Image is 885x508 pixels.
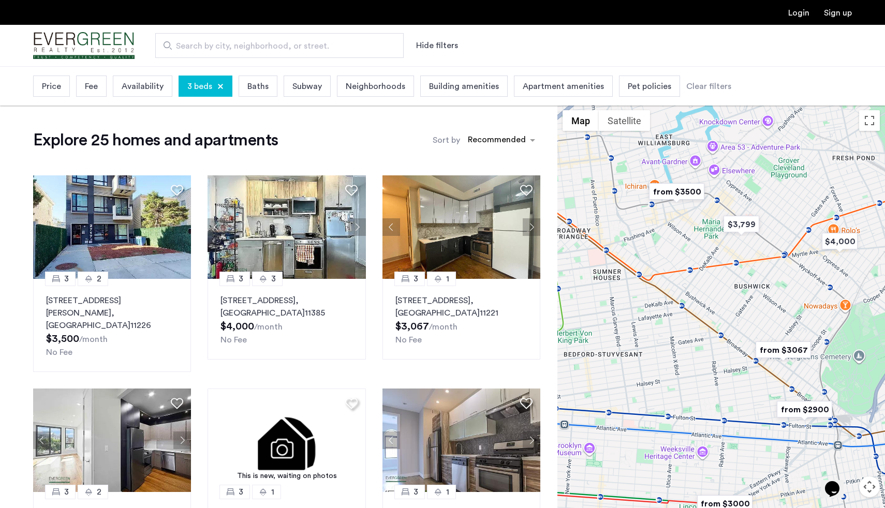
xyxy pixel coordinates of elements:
div: Recommended [466,133,526,148]
img: 3.gif [208,389,366,492]
span: 2 [97,273,101,285]
span: Baths [247,80,269,93]
button: Previous apartment [208,218,225,236]
sub: /month [79,335,108,343]
div: from $3067 [751,338,815,362]
ng-select: sort-apartment [463,131,540,150]
button: Next apartment [523,431,540,449]
input: Apartment Search [155,33,404,58]
a: 31[STREET_ADDRESS], [GEOGRAPHIC_DATA]11221No Fee [382,279,540,360]
button: Show street map [563,110,599,131]
button: Previous apartment [382,431,400,449]
div: $4,000 [818,230,862,253]
a: Cazamio Logo [33,26,135,65]
button: Previous apartment [33,431,51,449]
span: Fee [85,80,98,93]
img: 4a507c6c-f1c0-4c3e-9119-49aca691165c_638936469115906081.jpeg [208,175,366,279]
span: 2 [97,486,101,498]
span: 3 [64,273,69,285]
span: 3 [64,486,69,498]
span: Availability [122,80,164,93]
button: Next apartment [348,218,366,236]
span: 1 [271,486,274,498]
span: Subway [292,80,322,93]
span: Price [42,80,61,93]
div: from $2900 [773,398,836,421]
iframe: chat widget [821,467,854,498]
img: 2010_638640967205370902.jpeg [33,389,191,492]
span: Building amenities [429,80,499,93]
span: 1 [446,486,449,498]
p: [STREET_ADDRESS][PERSON_NAME] 11226 [46,294,178,332]
label: Sort by [433,134,460,146]
span: 3 [239,273,243,285]
span: $3,500 [46,334,79,344]
button: Show satellite imagery [599,110,650,131]
button: Map camera controls [859,476,880,497]
span: 3 [414,486,418,498]
button: Next apartment [173,431,191,449]
h1: Explore 25 homes and apartments [33,130,278,151]
img: logo [33,26,135,65]
div: from $6700 [497,142,561,166]
div: $3,799 [719,213,763,236]
a: This is new, waiting on photos [208,389,366,492]
span: 3 [239,486,243,498]
div: Clear filters [686,80,731,93]
a: Login [788,9,809,17]
span: Apartment amenities [523,80,604,93]
div: This is new, waiting on photos [213,471,361,482]
span: Search by city, neighborhood, or street. [176,40,375,52]
span: No Fee [220,336,247,344]
img: 218_638519911415043856.jpeg [382,389,541,492]
div: from $5,402.27 [495,455,558,479]
div: from $3500 [645,180,709,203]
span: $3,067 [395,321,429,332]
span: Pet policies [628,80,671,93]
button: Show or hide filters [416,39,458,52]
span: 1 [446,273,449,285]
button: Previous apartment [382,218,400,236]
sub: /month [429,323,458,331]
a: 33[STREET_ADDRESS], [GEOGRAPHIC_DATA]11385No Fee [208,279,365,360]
span: $4,000 [220,321,254,332]
span: 3 beds [187,80,212,93]
p: [STREET_ADDRESS] 11221 [395,294,527,319]
span: No Fee [395,336,422,344]
sub: /month [254,323,283,331]
span: 3 [414,273,418,285]
span: 3 [271,273,276,285]
img: 2010_638362759688885408.jpeg [33,175,191,279]
button: Next apartment [523,218,540,236]
button: Toggle fullscreen view [859,110,880,131]
span: No Fee [46,348,72,356]
img: 1998_638352357234540058.jpeg [382,175,541,279]
a: 32[STREET_ADDRESS][PERSON_NAME], [GEOGRAPHIC_DATA]11226No Fee [33,279,191,372]
span: Neighborhoods [346,80,405,93]
a: Registration [824,9,852,17]
p: [STREET_ADDRESS] 11385 [220,294,352,319]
